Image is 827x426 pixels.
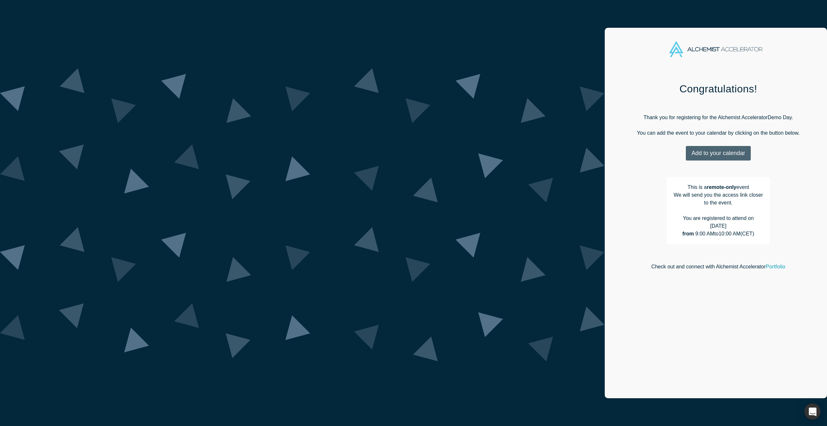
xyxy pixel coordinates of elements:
[707,184,737,190] strong: remote-only
[682,231,694,236] strong: from
[766,264,785,269] a: Portfolio
[614,105,823,167] div: Thank you for registering for the Alchemist Accelerator Demo Day. You can add the event to your c...
[614,82,823,96] h1: Congratulations!
[686,146,750,161] button: Add to your calendar
[614,254,823,280] div: Check out and connect with Alchemist Accelerator
[666,176,771,245] p: This is a event We will send you the access link closer to the event. You are registered to atten...
[669,41,762,57] img: Alchemist Accelerator Logo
